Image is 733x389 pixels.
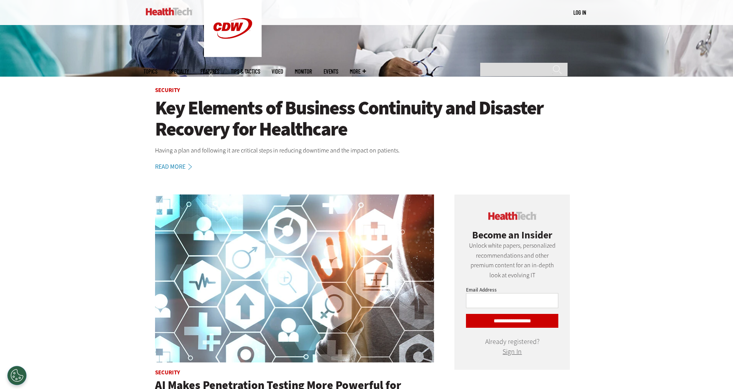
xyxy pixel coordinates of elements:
[7,366,27,385] div: Cookies Settings
[466,241,558,280] p: Unlock white papers, personalized recommendations and other premium content for an in-depth look ...
[466,339,558,354] div: Already registered?
[155,194,434,362] img: Healthcare and hacking concept
[350,69,366,74] span: More
[155,164,200,170] a: Read More
[155,86,180,94] a: Security
[7,366,27,385] button: Open Preferences
[573,8,586,17] div: User menu
[466,287,497,293] label: Email Address
[204,51,262,59] a: CDW
[169,69,189,74] span: Specialty
[503,347,522,356] a: Sign In
[488,212,536,220] img: cdw insider logo
[146,8,192,15] img: Home
[144,69,157,74] span: Topics
[231,69,260,74] a: Tips & Tactics
[155,146,578,156] p: Having a plan and following it are critical steps in reducing downtime and the impact on patients.
[295,69,312,74] a: MonITor
[472,228,552,241] span: Become an Insider
[155,369,180,376] a: Security
[272,69,283,74] a: Video
[155,194,434,364] a: Healthcare and hacking concept
[324,69,338,74] a: Events
[200,69,219,74] a: Features
[573,9,586,16] a: Log in
[155,97,578,140] a: Key Elements of Business Continuity and Disaster Recovery for Healthcare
